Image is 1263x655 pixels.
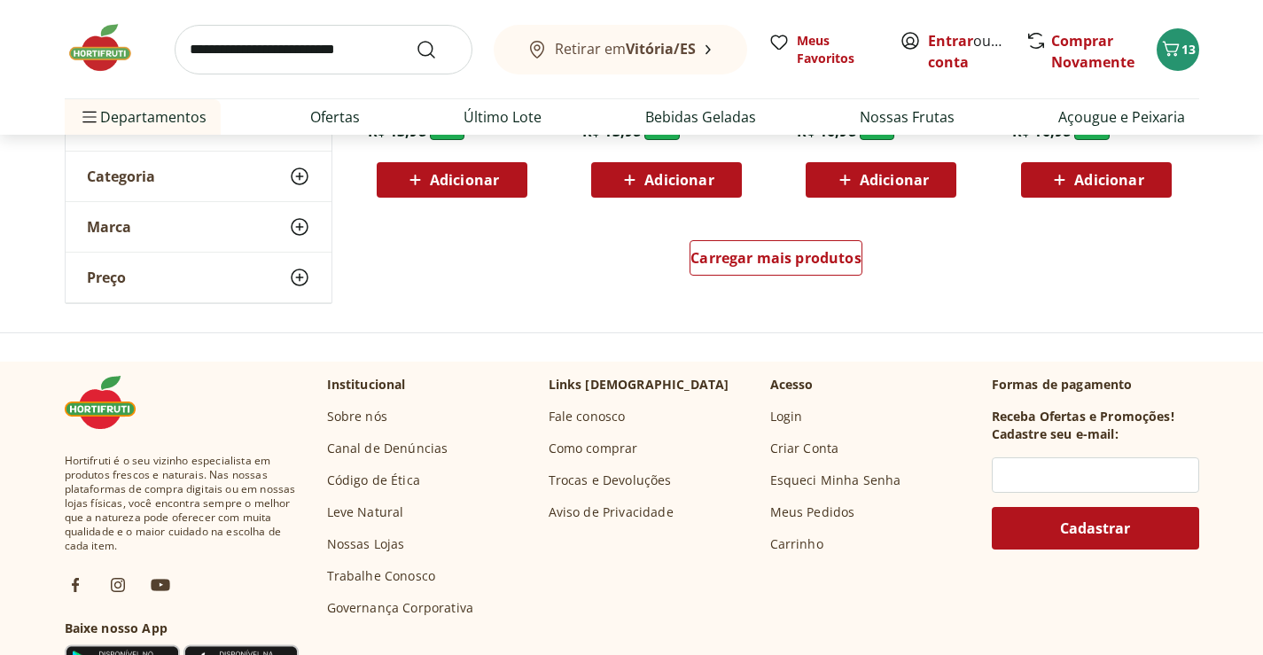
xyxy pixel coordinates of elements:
[549,440,638,457] a: Como comprar
[66,253,331,302] button: Preço
[992,408,1174,425] h3: Receba Ofertas e Promoções!
[928,31,1025,72] a: Criar conta
[65,620,299,637] h3: Baixe nosso App
[79,96,207,138] span: Departamentos
[66,202,331,252] button: Marca
[1060,521,1130,535] span: Cadastrar
[416,39,458,60] button: Submit Search
[549,408,626,425] a: Fale conosco
[860,173,929,187] span: Adicionar
[770,408,803,425] a: Login
[690,251,861,265] span: Carregar mais produtos
[992,376,1199,394] p: Formas de pagamento
[806,162,956,198] button: Adicionar
[1157,28,1199,71] button: Carrinho
[928,31,973,51] a: Entrar
[797,32,878,67] span: Meus Favoritos
[87,218,131,236] span: Marca
[494,25,747,74] button: Retirar emVitória/ES
[327,376,406,394] p: Institucional
[327,408,387,425] a: Sobre nós
[690,240,862,283] a: Carregar mais produtos
[66,152,331,201] button: Categoria
[770,535,823,553] a: Carrinho
[65,21,153,74] img: Hortifruti
[430,173,499,187] span: Adicionar
[107,574,129,596] img: ig
[1181,41,1196,58] span: 13
[770,503,855,521] a: Meus Pedidos
[327,440,448,457] a: Canal de Denúncias
[87,168,155,185] span: Categoria
[768,32,878,67] a: Meus Favoritos
[992,425,1119,443] h3: Cadastre seu e-mail:
[1021,162,1172,198] button: Adicionar
[464,106,542,128] a: Último Lote
[1051,31,1134,72] a: Comprar Novamente
[327,472,420,489] a: Código de Ética
[1058,106,1185,128] a: Açougue e Peixaria
[770,472,901,489] a: Esqueci Minha Senha
[770,440,839,457] a: Criar Conta
[1074,173,1143,187] span: Adicionar
[626,39,696,58] b: Vitória/ES
[65,376,153,429] img: Hortifruti
[150,574,171,596] img: ytb
[770,376,814,394] p: Acesso
[65,454,299,553] span: Hortifruti é o seu vizinho especialista em produtos frescos e naturais. Nas nossas plataformas de...
[327,599,474,617] a: Governança Corporativa
[175,25,472,74] input: search
[87,269,126,286] span: Preço
[310,106,360,128] a: Ofertas
[860,106,955,128] a: Nossas Frutas
[992,507,1199,550] button: Cadastrar
[591,162,742,198] button: Adicionar
[645,106,756,128] a: Bebidas Geladas
[555,41,696,57] span: Retirar em
[65,574,86,596] img: fb
[928,30,1007,73] span: ou
[327,567,436,585] a: Trabalhe Conosco
[549,472,672,489] a: Trocas e Devoluções
[327,503,404,521] a: Leve Natural
[549,503,674,521] a: Aviso de Privacidade
[549,376,729,394] p: Links [DEMOGRAPHIC_DATA]
[79,96,100,138] button: Menu
[327,535,405,553] a: Nossas Lojas
[377,162,527,198] button: Adicionar
[644,173,713,187] span: Adicionar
